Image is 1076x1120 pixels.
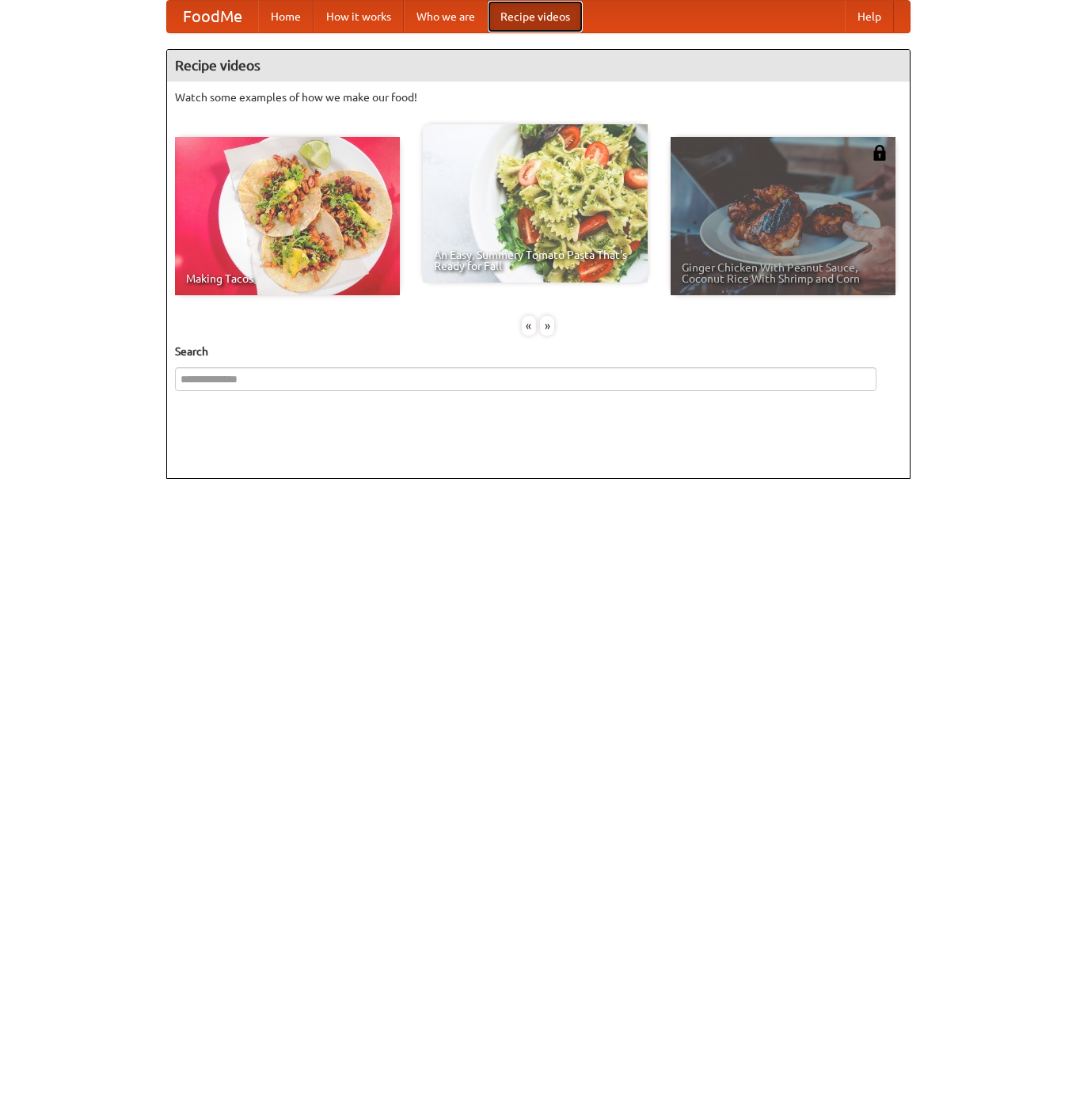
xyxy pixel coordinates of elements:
img: 483408.png [872,145,888,161]
a: How it works [314,1,404,32]
h5: Search [175,344,902,359]
a: Recipe videos [488,1,583,32]
a: An Easy, Summery Tomato Pasta That's Ready for Fall [423,124,648,283]
span: Making Tacos [186,273,389,284]
span: An Easy, Summery Tomato Pasta That's Ready for Fall [434,249,637,271]
a: Home [258,1,314,32]
p: Watch some examples of how we make our food! [175,89,902,105]
a: FoodMe [167,1,258,32]
div: « [522,316,536,336]
a: Help [845,1,894,32]
a: Making Tacos [175,137,400,295]
h4: Recipe videos [167,50,910,82]
a: Who we are [404,1,488,32]
div: » [540,316,554,336]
